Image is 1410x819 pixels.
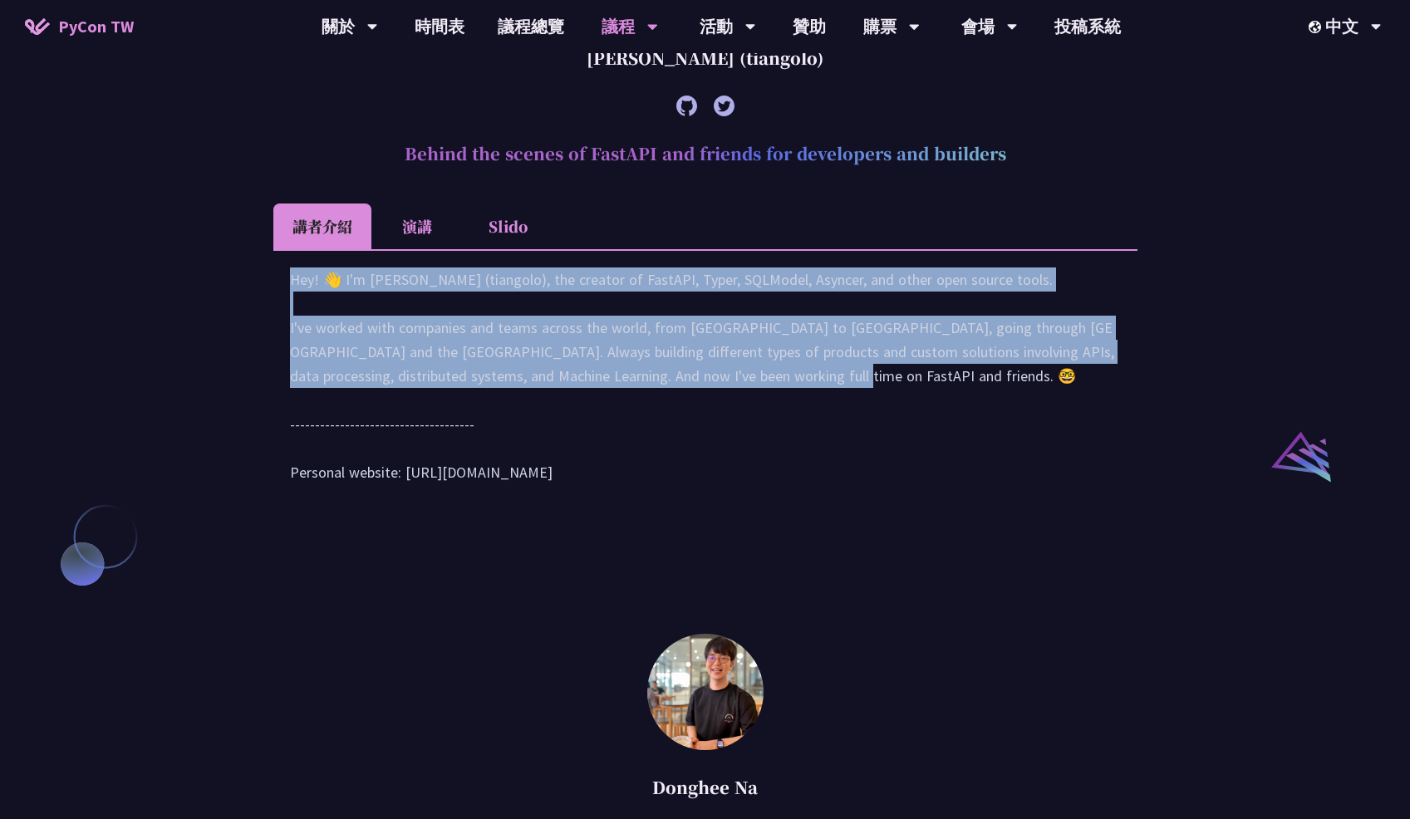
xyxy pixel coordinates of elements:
div: [PERSON_NAME] (tiangolo) [273,33,1137,83]
a: PyCon TW [8,6,150,47]
img: Home icon of PyCon TW 2025 [25,18,50,35]
div: Hey! 👋 I'm [PERSON_NAME] (tiangolo), the creator of FastAPI, Typer, SQLModel, Asyncer, and other ... [290,267,1121,501]
li: 演講 [371,204,463,249]
span: PyCon TW [58,14,134,39]
img: Locale Icon [1309,21,1325,33]
li: 講者介紹 [273,204,371,249]
h2: Behind the scenes of FastAPI and friends for developers and builders [273,129,1137,179]
li: Slido [463,204,554,249]
div: Donghee Na [273,763,1137,812]
img: Donghee Na [647,634,764,750]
